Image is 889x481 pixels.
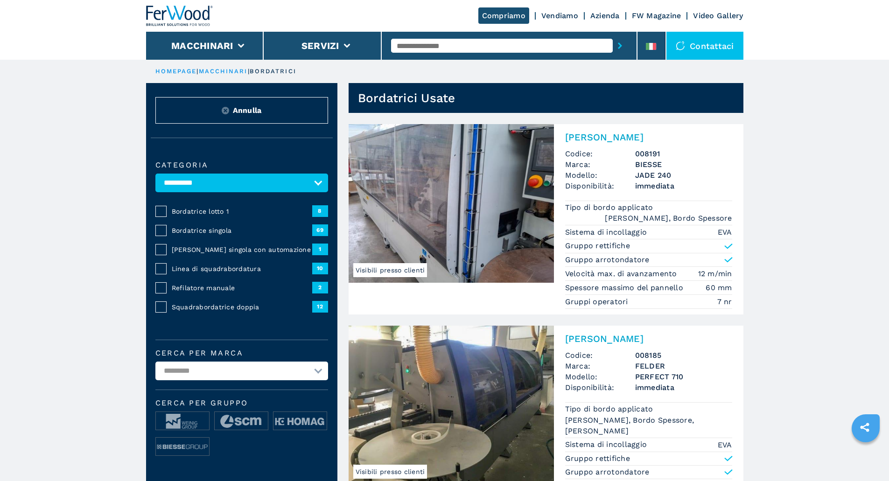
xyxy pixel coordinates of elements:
[565,269,679,279] p: Velocità max. di avanzamento
[565,361,635,371] span: Marca:
[172,226,312,235] span: Bordatrice singola
[156,412,209,431] img: image
[565,132,732,143] h2: [PERSON_NAME]
[312,282,328,293] span: 2
[222,107,229,114] img: Reset
[541,11,578,20] a: Vendiamo
[248,68,250,75] span: |
[172,264,312,273] span: Linea di squadrabordatura
[353,465,427,479] span: Visibili presso clienti
[853,416,876,439] a: sharethis
[273,412,327,431] img: image
[590,11,620,20] a: Azienda
[349,124,743,314] a: Bordatrice Singola BIESSE JADE 240Visibili presso clienti[PERSON_NAME]Codice:008191Marca:BIESSEMo...
[693,11,743,20] a: Video Gallery
[635,181,732,191] span: immediata
[676,41,685,50] img: Contattaci
[565,202,656,213] p: Tipo di bordo applicato
[635,159,732,170] h3: BIESSE
[565,371,635,382] span: Modello:
[565,297,630,307] p: Gruppi operatori
[312,301,328,312] span: 12
[718,227,732,237] em: EVA
[171,40,233,51] button: Macchinari
[632,11,681,20] a: FW Magazine
[565,241,630,251] p: Gruppo rettifiche
[565,170,635,181] span: Modello:
[155,399,328,407] span: Cerca per Gruppo
[635,371,732,382] h3: PERFECT 710
[172,283,312,293] span: Refilatore manuale
[717,296,732,307] em: 7 nr
[199,68,248,75] a: macchinari
[565,415,732,436] em: [PERSON_NAME], Bordo Spessore, [PERSON_NAME]
[565,227,650,237] p: Sistema di incollaggio
[565,350,635,361] span: Codice:
[565,159,635,170] span: Marca:
[349,124,554,283] img: Bordatrice Singola BIESSE JADE 240
[196,68,198,75] span: |
[155,161,328,169] label: Categoria
[565,453,630,464] p: Gruppo rettifiche
[358,91,455,105] h1: Bordatrici Usate
[172,245,312,254] span: [PERSON_NAME] singola con automazione
[718,439,732,450] em: EVA
[849,439,882,474] iframe: Chat
[301,40,339,51] button: Servizi
[565,333,732,344] h2: [PERSON_NAME]
[312,224,328,236] span: 69
[565,283,686,293] p: Spessore massimo del pannello
[635,170,732,181] h3: JADE 240
[146,6,213,26] img: Ferwood
[312,205,328,216] span: 8
[312,244,328,255] span: 1
[353,263,427,277] span: Visibili presso clienti
[312,263,328,274] span: 10
[565,439,650,450] p: Sistema di incollaggio
[250,67,296,76] p: bordatrici
[565,467,650,477] p: Gruppo arrotondatore
[635,382,732,393] span: immediata
[215,412,268,431] img: image
[172,302,312,312] span: Squadrabordatrice doppia
[155,349,328,357] label: Cerca per marca
[156,438,209,456] img: image
[172,207,312,216] span: Bordatrice lotto 1
[155,68,197,75] a: HOMEPAGE
[635,350,732,361] h3: 008185
[565,255,650,265] p: Gruppo arrotondatore
[698,268,732,279] em: 12 m/min
[635,148,732,159] h3: 008191
[706,282,732,293] em: 60 mm
[605,213,732,223] em: [PERSON_NAME], Bordo Spessore
[613,35,627,56] button: submit-button
[666,32,743,60] div: Contattaci
[565,181,635,191] span: Disponibilità:
[565,148,635,159] span: Codice:
[635,361,732,371] h3: FELDER
[233,105,262,116] span: Annulla
[155,97,328,124] button: ResetAnnulla
[565,404,656,414] p: Tipo di bordo applicato
[565,382,635,393] span: Disponibilità:
[478,7,529,24] a: Compriamo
